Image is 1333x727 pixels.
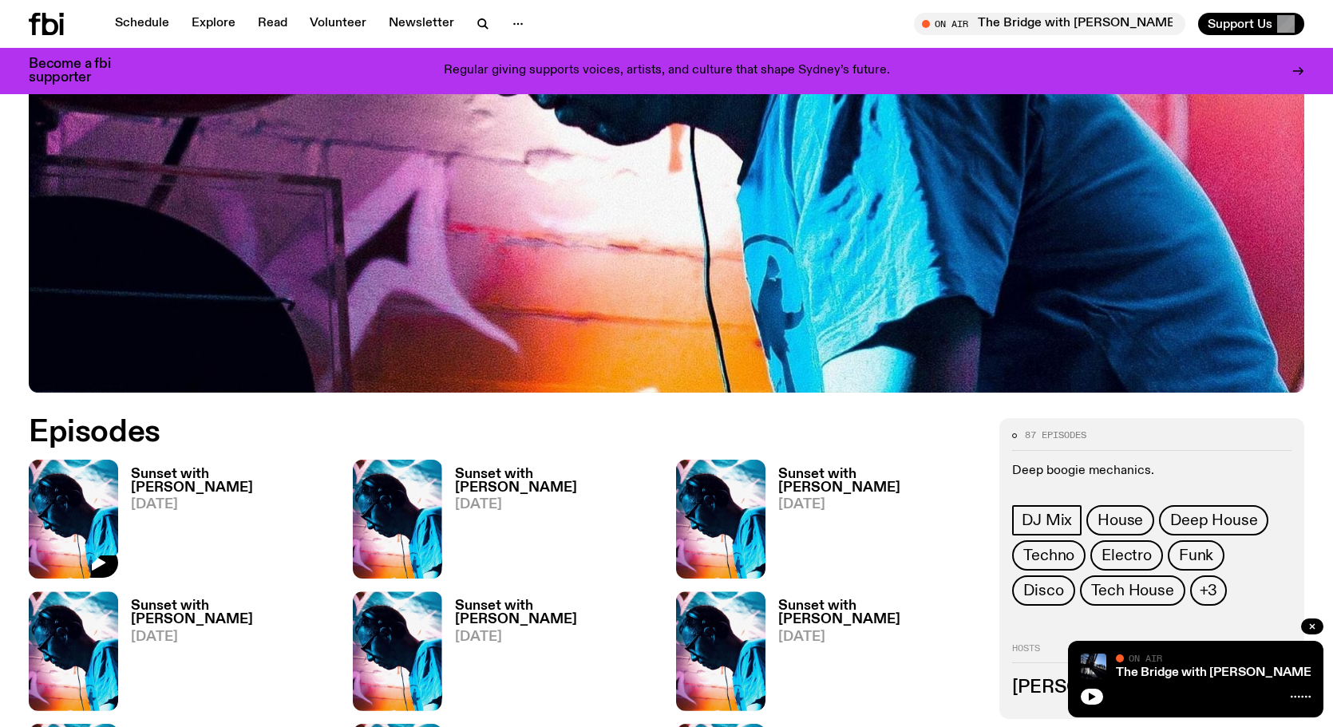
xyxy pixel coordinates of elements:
img: Simon Caldwell stands side on, looking downwards. He has headphones on. Behind him is a brightly ... [676,460,765,579]
img: Simon Caldwell stands side on, looking downwards. He has headphones on. Behind him is a brightly ... [29,460,118,579]
a: Deep House [1159,505,1268,535]
a: Sunset with [PERSON_NAME][DATE] [765,599,980,710]
img: Simon Caldwell stands side on, looking downwards. He has headphones on. Behind him is a brightly ... [29,591,118,710]
a: Sunset with [PERSON_NAME][DATE] [118,468,334,579]
a: House [1086,505,1154,535]
h3: Become a fbi supporter [29,57,131,85]
a: Sunset with [PERSON_NAME][DATE] [442,468,658,579]
h3: Sunset with [PERSON_NAME] [131,599,334,626]
span: [DATE] [778,630,980,644]
p: Regular giving supports voices, artists, and culture that shape Sydney’s future. [444,64,890,78]
span: [DATE] [455,498,658,512]
a: Electro [1090,540,1163,571]
a: DJ Mix [1012,505,1082,535]
img: Simon Caldwell stands side on, looking downwards. He has headphones on. Behind him is a brightly ... [676,591,765,710]
h3: Sunset with [PERSON_NAME] [778,599,980,626]
h3: Sunset with [PERSON_NAME] [778,468,980,495]
span: [DATE] [455,630,658,644]
img: Simon Caldwell stands side on, looking downwards. He has headphones on. Behind him is a brightly ... [353,591,442,710]
span: House [1098,512,1143,529]
span: Tech House [1091,582,1174,599]
img: People climb Sydney's Harbour Bridge [1081,654,1106,679]
button: Support Us [1198,13,1304,35]
button: +3 [1190,575,1228,606]
span: [DATE] [778,498,980,512]
h3: Sunset with [PERSON_NAME] [455,599,658,626]
span: +3 [1200,582,1218,599]
h3: Sunset with [PERSON_NAME] [131,468,334,495]
a: Sunset with [PERSON_NAME][DATE] [442,599,658,710]
span: DJ Mix [1022,512,1072,529]
span: Electro [1102,547,1152,564]
a: Read [248,13,297,35]
a: Funk [1168,540,1224,571]
span: Funk [1179,547,1213,564]
h3: Sunset with [PERSON_NAME] [455,468,658,495]
span: [DATE] [131,630,334,644]
span: Support Us [1208,17,1272,31]
a: Disco [1012,575,1074,606]
span: 87 episodes [1025,431,1086,440]
img: Simon Caldwell stands side on, looking downwards. He has headphones on. Behind him is a brightly ... [353,460,442,579]
span: Disco [1023,582,1063,599]
span: Deep House [1170,512,1257,529]
h3: [PERSON_NAME] [1012,679,1291,697]
h2: Hosts [1012,644,1291,663]
button: On AirThe Bridge with [PERSON_NAME] [914,13,1185,35]
a: Techno [1012,540,1086,571]
span: [DATE] [131,498,334,512]
h2: Episodes [29,418,872,447]
a: The Bridge with [PERSON_NAME] [1116,666,1315,679]
a: Explore [182,13,245,35]
a: Newsletter [379,13,464,35]
a: Schedule [105,13,179,35]
a: Tech House [1080,575,1185,606]
span: Techno [1023,547,1074,564]
a: Sunset with [PERSON_NAME][DATE] [118,599,334,710]
a: Sunset with [PERSON_NAME][DATE] [765,468,980,579]
p: Deep boogie mechanics. [1012,463,1291,478]
a: Volunteer [300,13,376,35]
span: On Air [1129,653,1162,663]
